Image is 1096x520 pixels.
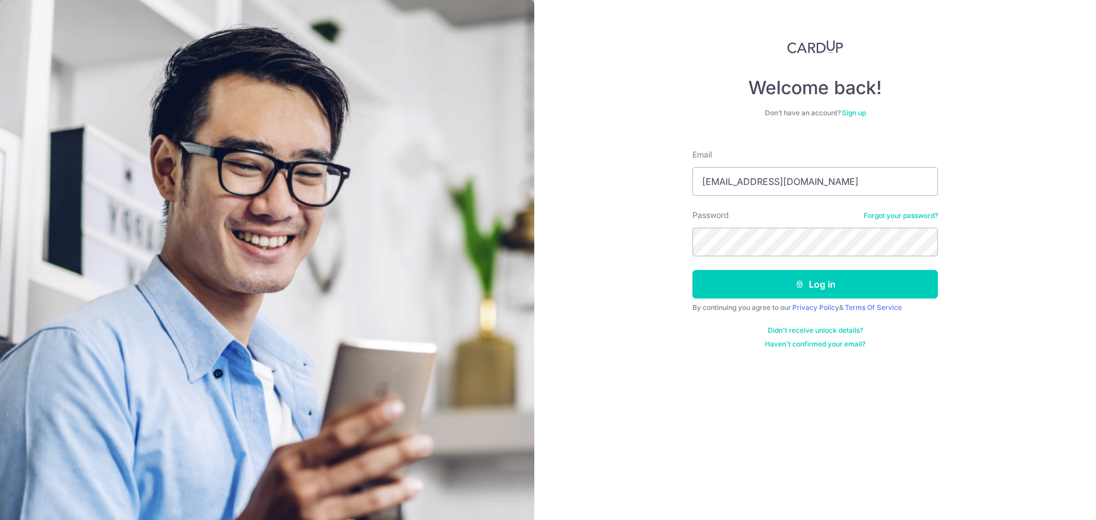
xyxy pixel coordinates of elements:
[692,303,938,312] div: By continuing you agree to our &
[692,108,938,118] div: Don’t have an account?
[787,40,843,54] img: CardUp Logo
[792,303,839,312] a: Privacy Policy
[845,303,902,312] a: Terms Of Service
[692,209,729,221] label: Password
[692,270,938,299] button: Log in
[864,211,938,220] a: Forgot your password?
[692,149,712,160] label: Email
[768,326,863,335] a: Didn't receive unlock details?
[692,167,938,196] input: Enter your Email
[765,340,865,349] a: Haven't confirmed your email?
[842,108,866,117] a: Sign up
[692,76,938,99] h4: Welcome back!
